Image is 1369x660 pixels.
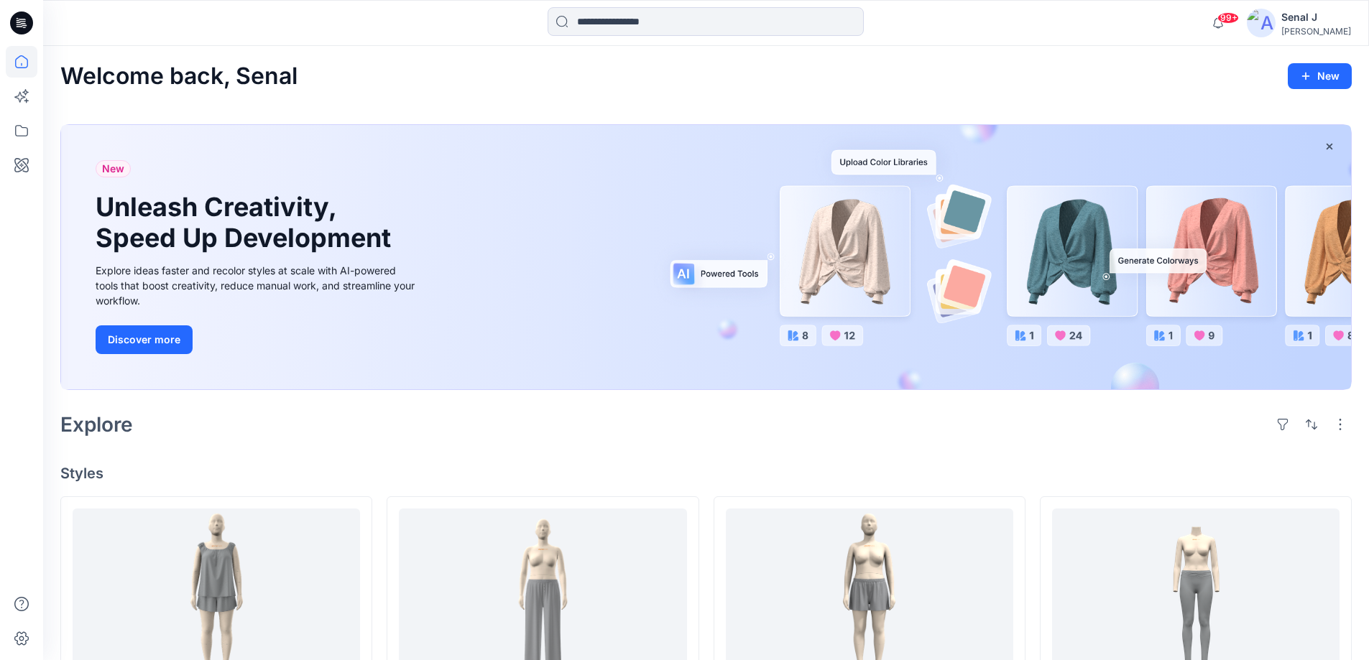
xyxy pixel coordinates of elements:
span: 99+ [1217,12,1239,24]
h2: Welcome back, Senal [60,63,298,90]
a: Discover more [96,325,419,354]
img: avatar [1247,9,1276,37]
h2: Explore [60,413,133,436]
button: New [1288,63,1352,89]
div: Explore ideas faster and recolor styles at scale with AI-powered tools that boost creativity, red... [96,263,419,308]
h1: Unleash Creativity, Speed Up Development [96,192,397,254]
span: New [102,160,124,177]
div: [PERSON_NAME] [1281,26,1351,37]
div: Senal J [1281,9,1351,26]
h4: Styles [60,465,1352,482]
button: Discover more [96,325,193,354]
